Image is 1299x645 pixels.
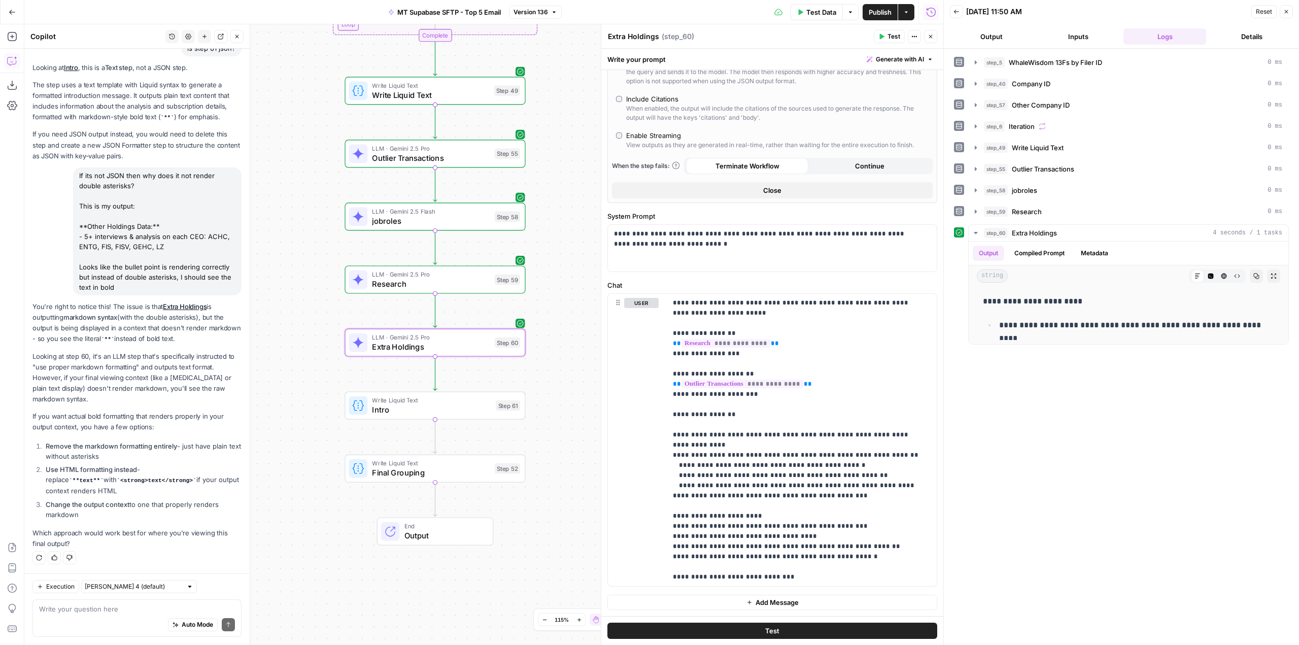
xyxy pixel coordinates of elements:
g: Edge from step_59 to step_60 [433,294,437,328]
span: End [404,522,484,531]
g: Edge from step_6-iteration-end to step_49 [433,42,437,76]
button: 0 ms [969,182,1288,198]
button: Close [612,182,933,198]
span: Terminate Workflow [715,161,779,171]
button: Version 136 [509,6,562,19]
input: Include CitationsWhen enabled, the output will include the citations of the sources used to gener... [616,96,622,102]
div: 4 seconds / 1 tasks [969,242,1288,344]
button: 4 seconds / 1 tasks [969,225,1288,241]
g: Edge from step_49 to step_55 [433,105,437,139]
button: Metadata [1075,246,1114,261]
span: Research [372,278,490,290]
code: <strong>text</strong> [117,478,196,484]
span: Test [887,32,900,41]
span: step_49 [984,143,1008,153]
span: Publish [869,7,892,17]
div: Write Liquid TextWrite Liquid TextStep 49 [345,77,525,105]
span: 0 ms [1268,164,1282,174]
span: Other Company ID [1012,100,1070,110]
span: step_55 [984,164,1008,174]
span: Write Liquid Text [372,459,490,468]
button: Output [973,246,1004,261]
span: jobroles [1012,185,1037,195]
div: user [608,294,659,586]
span: step_6 [984,121,1005,131]
strong: Remove the markdown formatting entirely [46,442,177,450]
span: Write Liquid Text [372,89,489,100]
div: Write Liquid TextFinal GroupingStep 52 [345,455,525,483]
span: step_59 [984,207,1008,217]
span: LLM · Gemini 2.5 Flash [372,207,490,216]
li: - just have plain text without asterisks [43,441,242,461]
span: LLM · Gemini 2.5 Pro [372,144,490,153]
span: step_58 [984,185,1008,195]
label: Chat [607,280,937,290]
span: LLM · Gemini 2.5 Pro [372,269,490,279]
span: 0 ms [1268,122,1282,131]
span: Write Liquid Text [1012,143,1064,153]
strong: Text step [105,63,132,72]
span: Write Liquid Text [372,81,489,90]
span: Company ID [1012,79,1050,89]
input: Enable StreamingView outputs as they are generated in real-time, rather than waiting for the enti... [616,132,622,139]
span: step_57 [984,100,1008,110]
p: The step uses a text template with Liquid syntax to generate a formatted introduction message. It... [32,80,242,123]
span: Add Message [756,597,799,607]
g: Edge from step_52 to end [433,483,437,517]
span: Outlier Transactions [1012,164,1074,174]
span: jobroles [372,215,490,226]
button: 0 ms [969,161,1288,177]
span: ( step_60 ) [662,31,694,42]
input: Claude Sonnet 4 (default) [85,582,182,592]
span: string [977,269,1008,283]
li: to one that properly renders markdown [43,499,242,520]
div: Step 55 [495,149,521,159]
span: Write Liquid Text [372,396,491,405]
span: LLM · Gemini 2.5 Pro [372,333,490,342]
span: Extra Holdings [1012,228,1057,238]
span: MT Supabase SFTP - Top 5 Email [397,7,501,17]
label: System Prompt [607,211,937,221]
button: Reset [1251,5,1277,18]
span: Generate with AI [876,55,924,64]
div: View outputs as they are generated in real-time, rather than waiting for the entire execution to ... [626,141,914,150]
span: step_40 [984,79,1008,89]
span: Final Grouping [372,467,490,479]
span: Close [763,185,781,195]
span: Test Data [806,7,836,17]
g: Edge from step_61 to step_52 [433,420,437,454]
button: 0 ms [969,118,1288,134]
strong: Use HTML formatting instead [46,465,137,473]
p: You're right to notice this! The issue is that is outputting (with the double asterisks), but the... [32,301,242,345]
div: Step 52 [495,463,521,474]
span: 0 ms [1268,100,1282,110]
span: Output [404,530,484,541]
span: 115% [555,616,569,624]
li: - replace with if your output context renders HTML [43,464,242,496]
span: 0 ms [1268,207,1282,216]
span: Intro [372,404,491,416]
span: 0 ms [1268,143,1282,152]
span: When the step fails: [612,161,680,171]
span: Reset [1256,7,1272,16]
p: If you need JSON output instead, you would need to delete this step and create a new JSON Formatt... [32,129,242,161]
div: EndOutput [345,518,525,546]
span: 0 ms [1268,79,1282,88]
span: Research [1012,207,1042,217]
div: LLM · Gemini 2.5 FlashjobrolesStep 58 [345,202,525,230]
span: Outlier Transactions [372,152,490,163]
strong: Change the output context [46,500,129,508]
button: user [624,298,659,308]
button: Auto Mode [168,618,218,631]
g: Edge from step_60 to step_61 [433,357,437,391]
div: Step 61 [496,400,520,411]
div: Step 58 [495,212,521,222]
button: Compiled Prompt [1008,246,1071,261]
div: Step 60 [495,337,521,348]
span: 4 seconds / 1 tasks [1213,228,1282,237]
button: 0 ms [969,97,1288,113]
span: 0 ms [1268,186,1282,195]
div: If its not JSON then why does it not render double asterisks? This is my output: **Other Holdings... [73,167,242,295]
div: When enabled, the output will include the citations of the sources used to generate the response.... [626,104,929,122]
div: LLM · Gemini 2.5 ProOutlier TransactionsStep 55 [345,140,525,167]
